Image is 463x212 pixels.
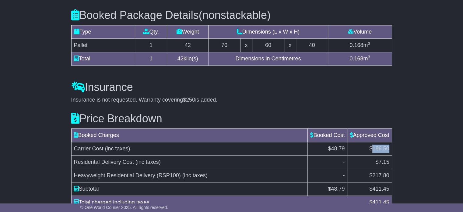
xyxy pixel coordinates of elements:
[369,172,389,178] span: $217.80
[366,198,392,207] div: $
[135,25,167,38] td: Qty.
[74,159,134,165] span: Residental Delivery Cost
[347,128,392,142] td: Approved Cost
[183,97,195,103] span: $250
[308,128,347,142] td: Booked Cost
[328,146,345,152] span: $48.79
[296,38,328,52] td: 40
[71,182,308,196] td: Subtotal
[343,172,345,178] span: -
[372,186,389,192] span: 411.45
[331,186,345,192] span: 48.79
[105,146,130,152] span: (inc taxes)
[167,25,209,38] td: Weight
[347,182,392,196] td: $
[71,25,135,38] td: Type
[308,182,347,196] td: $
[182,172,208,178] span: (inc taxes)
[199,9,271,21] span: (nonstackable)
[135,52,167,65] td: 1
[252,38,284,52] td: 60
[71,128,308,142] td: Booked Charges
[71,9,392,21] h3: Booked Package Details
[209,38,240,52] td: 70
[284,38,296,52] td: x
[328,52,392,65] td: m
[375,159,389,165] span: $7.15
[177,56,184,62] span: 42
[349,42,363,48] span: 0.168
[368,55,370,59] sup: 3
[349,56,363,62] span: 0.168
[71,52,135,65] td: Total
[240,38,252,52] td: x
[209,25,328,38] td: Dimensions (L x W x H)
[209,52,328,65] td: Dimensions in Centimetres
[71,97,392,103] div: Insurance is not requested. Warranty covering is added.
[71,113,392,125] h3: Price Breakdown
[343,159,345,165] span: -
[135,159,161,165] span: (inc taxes)
[369,146,389,152] span: $186.50
[74,172,181,178] span: Heavyweight Residential Delivery (RSP100)
[74,146,103,152] span: Carrier Cost
[71,198,367,207] div: Total charged including taxes
[71,81,392,93] h3: Insurance
[328,38,392,52] td: m
[167,38,209,52] td: 42
[328,25,392,38] td: Volume
[167,52,209,65] td: kilo(s)
[135,38,167,52] td: 1
[71,38,135,52] td: Pallet
[368,41,370,46] sup: 3
[372,199,389,205] span: 411.45
[80,205,168,210] span: © One World Courier 2025. All rights reserved.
